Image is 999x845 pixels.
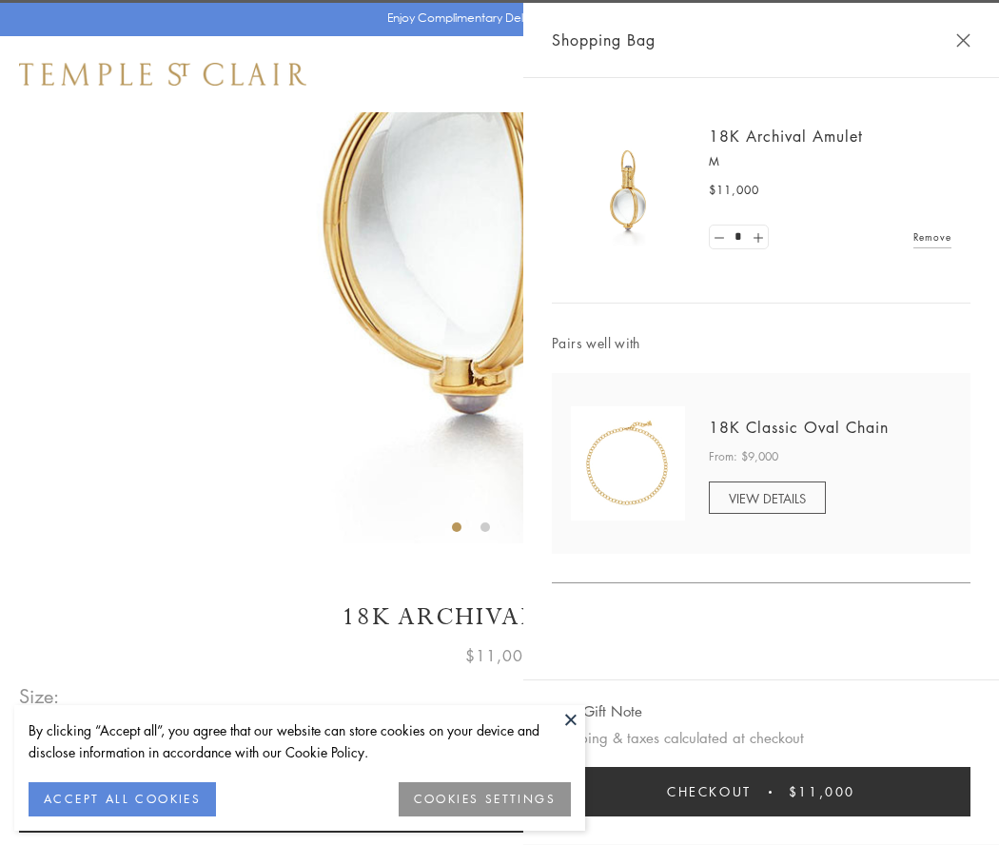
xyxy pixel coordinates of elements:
[709,126,863,147] a: 18K Archival Amulet
[552,726,970,750] p: Shipping & taxes calculated at checkout
[399,782,571,816] button: COOKIES SETTINGS
[709,417,889,438] a: 18K Classic Oval Chain
[552,332,970,354] span: Pairs well with
[552,699,642,723] button: Add Gift Note
[956,33,970,48] button: Close Shopping Bag
[571,406,685,521] img: N88865-OV18
[913,226,951,247] a: Remove
[748,226,767,249] a: Set quantity to 2
[571,133,685,247] img: 18K Archival Amulet
[710,226,729,249] a: Set quantity to 0
[29,782,216,816] button: ACCEPT ALL COOKIES
[19,63,306,86] img: Temple St. Clair
[465,643,534,668] span: $11,000
[709,181,759,200] span: $11,000
[387,9,603,28] p: Enjoy Complimentary Delivery & Returns
[552,28,656,52] span: Shopping Bag
[19,680,61,712] span: Size:
[789,781,855,802] span: $11,000
[29,719,571,763] div: By clicking “Accept all”, you agree that our website can store cookies on your device and disclos...
[729,489,806,507] span: VIEW DETAILS
[552,767,970,816] button: Checkout $11,000
[667,781,752,802] span: Checkout
[709,447,778,466] span: From: $9,000
[709,481,826,514] a: VIEW DETAILS
[19,600,980,634] h1: 18K Archival Amulet
[709,152,951,171] p: M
